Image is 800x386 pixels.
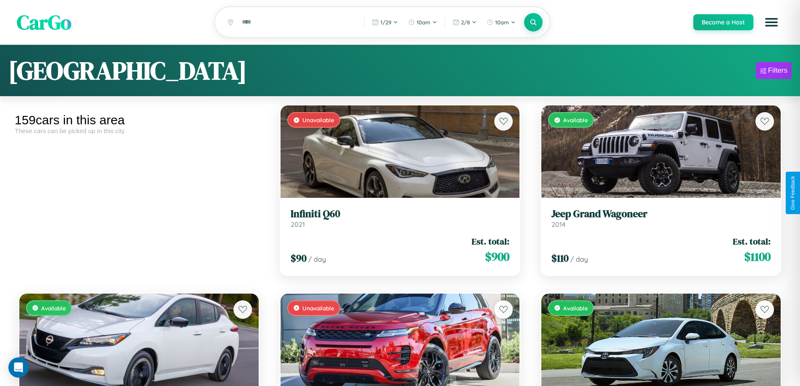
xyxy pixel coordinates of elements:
[461,19,470,26] span: 2 / 8
[8,357,29,378] div: Open Intercom Messenger
[380,19,391,26] span: 1 / 29
[551,208,771,220] h3: Jeep Grand Wagoneer
[733,235,771,247] span: Est. total:
[551,251,569,265] span: $ 110
[744,248,771,265] span: $ 1100
[291,220,305,228] span: 2021
[417,19,430,26] span: 10am
[17,8,71,36] span: CarGo
[449,16,481,29] button: 2/8
[8,53,247,88] h1: [GEOGRAPHIC_DATA]
[760,11,783,34] button: Open menu
[563,116,588,123] span: Available
[756,62,792,79] button: Filters
[551,220,566,228] span: 2014
[768,66,787,75] div: Filters
[404,16,441,29] button: 10am
[302,116,334,123] span: Unavailable
[291,208,510,228] a: Infiniti Q602021
[368,16,402,29] button: 1/29
[563,305,588,312] span: Available
[302,305,334,312] span: Unavailable
[485,248,509,265] span: $ 900
[693,14,753,30] button: Become a Host
[495,19,509,26] span: 10am
[15,127,263,134] div: These cars can be picked up in this city.
[472,235,509,247] span: Est. total:
[483,16,520,29] button: 10am
[308,255,326,263] span: / day
[41,305,66,312] span: Available
[570,255,588,263] span: / day
[790,176,796,210] div: Give Feedback
[291,251,307,265] span: $ 90
[551,208,771,228] a: Jeep Grand Wagoneer2014
[15,113,263,127] div: 159 cars in this area
[291,208,510,220] h3: Infiniti Q60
